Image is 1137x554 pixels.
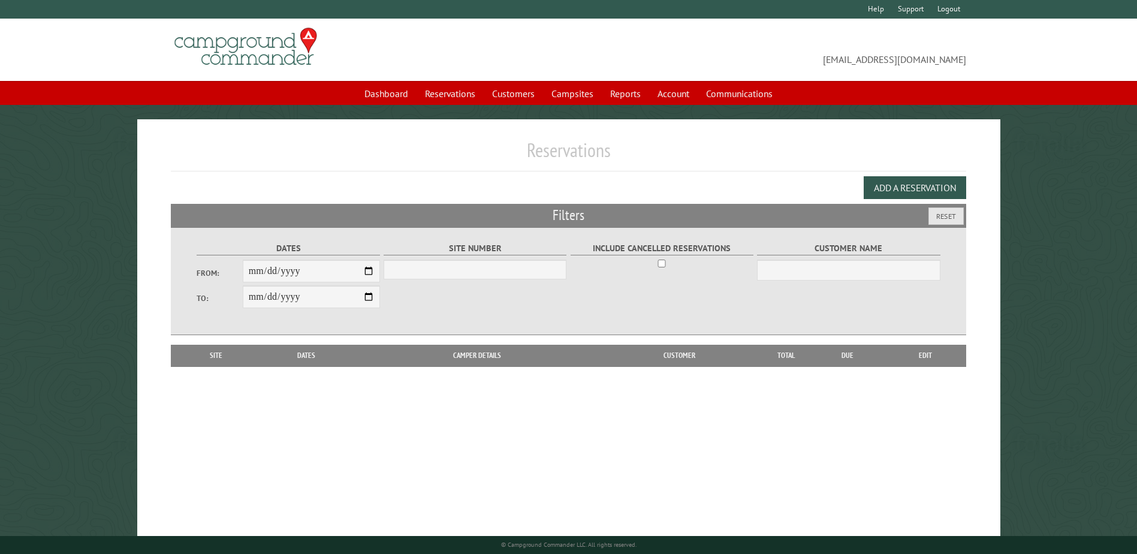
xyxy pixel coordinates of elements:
[650,82,696,105] a: Account
[544,82,601,105] a: Campsites
[762,345,810,366] th: Total
[596,345,762,366] th: Customer
[885,345,966,366] th: Edit
[358,345,596,366] th: Camper Details
[357,82,415,105] a: Dashboard
[171,204,966,227] h2: Filters
[255,345,358,366] th: Dates
[928,207,964,225] button: Reset
[197,242,379,255] label: Dates
[501,541,637,549] small: © Campground Commander LLC. All rights reserved.
[177,345,255,366] th: Site
[569,33,966,67] span: [EMAIL_ADDRESS][DOMAIN_NAME]
[197,293,242,304] label: To:
[757,242,940,255] label: Customer Name
[418,82,482,105] a: Reservations
[699,82,780,105] a: Communications
[864,176,966,199] button: Add a Reservation
[810,345,885,366] th: Due
[384,242,566,255] label: Site Number
[171,138,966,171] h1: Reservations
[171,23,321,70] img: Campground Commander
[485,82,542,105] a: Customers
[571,242,753,255] label: Include Cancelled Reservations
[603,82,648,105] a: Reports
[197,267,242,279] label: From:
